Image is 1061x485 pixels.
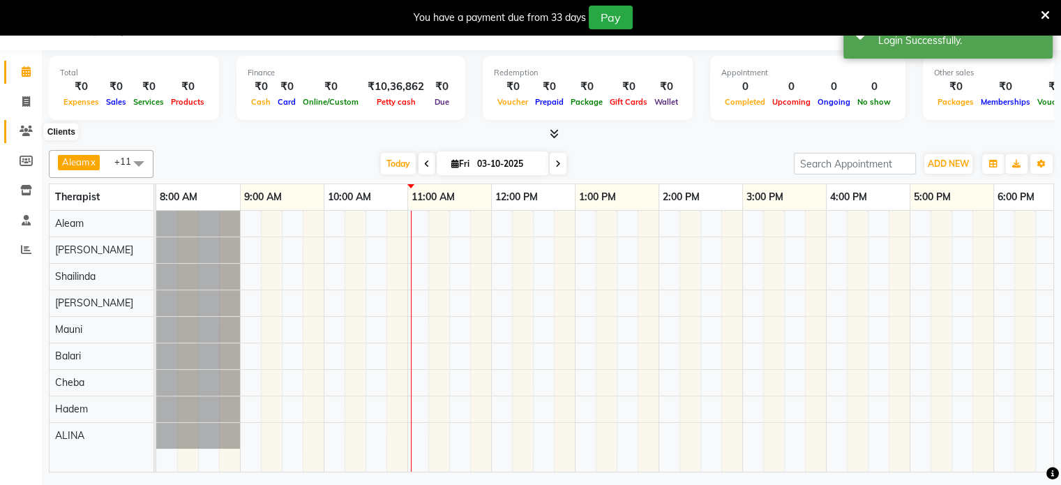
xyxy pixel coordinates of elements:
[44,124,79,140] div: Clients
[827,187,871,207] a: 4:00 PM
[103,97,130,107] span: Sales
[532,79,567,95] div: ₹0
[606,79,651,95] div: ₹0
[854,97,894,107] span: No show
[934,97,977,107] span: Packages
[55,244,133,256] span: [PERSON_NAME]
[324,187,375,207] a: 10:00 AM
[928,158,969,169] span: ADD NEW
[55,217,84,230] span: Aleam
[408,187,458,207] a: 11:00 AM
[430,79,454,95] div: ₹0
[994,187,1038,207] a: 6:00 PM
[167,79,208,95] div: ₹0
[814,79,854,95] div: 0
[103,79,130,95] div: ₹0
[130,79,167,95] div: ₹0
[651,97,682,107] span: Wallet
[769,97,814,107] span: Upcoming
[743,187,787,207] a: 3:00 PM
[575,187,619,207] a: 1:00 PM
[567,97,606,107] span: Package
[721,79,769,95] div: 0
[60,79,103,95] div: ₹0
[248,79,274,95] div: ₹0
[60,67,208,79] div: Total
[977,79,1034,95] div: ₹0
[934,79,977,95] div: ₹0
[248,67,454,79] div: Finance
[62,156,89,167] span: Aleam
[606,97,651,107] span: Gift Cards
[814,97,854,107] span: Ongoing
[878,33,1042,48] div: Login Successfully.
[589,6,633,29] button: Pay
[55,297,133,309] span: [PERSON_NAME]
[492,187,541,207] a: 12:00 PM
[910,187,954,207] a: 5:00 PM
[55,191,100,203] span: Therapist
[721,97,769,107] span: Completed
[494,97,532,107] span: Voucher
[362,79,430,95] div: ₹10,36,862
[156,187,201,207] a: 8:00 AM
[55,270,96,283] span: Shailinda
[494,79,532,95] div: ₹0
[241,187,285,207] a: 9:00 AM
[721,67,894,79] div: Appointment
[532,97,567,107] span: Prepaid
[854,79,894,95] div: 0
[924,154,972,174] button: ADD NEW
[567,79,606,95] div: ₹0
[651,79,682,95] div: ₹0
[659,187,703,207] a: 2:00 PM
[60,97,103,107] span: Expenses
[274,79,299,95] div: ₹0
[299,97,362,107] span: Online/Custom
[55,403,88,415] span: Hadem
[55,323,82,336] span: Mauni
[55,429,84,442] span: ALINA
[794,153,916,174] input: Search Appointment
[414,10,586,25] div: You have a payment due from 33 days
[494,67,682,79] div: Redemption
[373,97,419,107] span: Petty cash
[448,158,473,169] span: Fri
[55,376,84,389] span: Cheba
[114,156,142,167] span: +11
[248,97,274,107] span: Cash
[473,154,543,174] input: 2025-10-03
[89,156,96,167] a: x
[299,79,362,95] div: ₹0
[130,97,167,107] span: Services
[274,97,299,107] span: Card
[431,97,453,107] span: Due
[55,350,81,362] span: Balari
[977,97,1034,107] span: Memberships
[381,153,416,174] span: Today
[167,97,208,107] span: Products
[769,79,814,95] div: 0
